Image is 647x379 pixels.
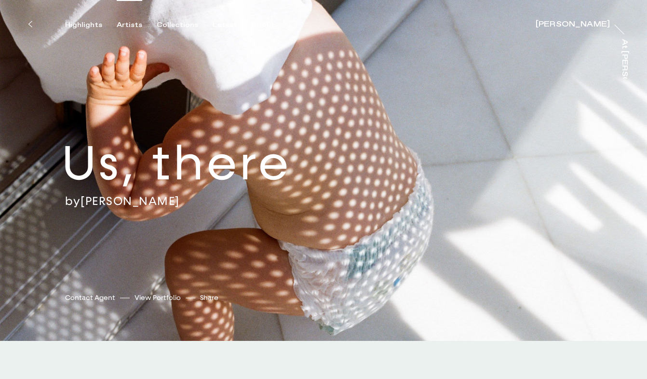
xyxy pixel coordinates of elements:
button: Collections [157,21,213,29]
span: by [65,193,81,208]
a: Contact Agent [65,293,115,303]
div: Artists [117,21,142,29]
div: At [PERSON_NAME] [620,39,628,125]
button: Share [200,291,218,304]
button: Highlights [65,21,117,29]
button: Artists [117,21,157,29]
a: [PERSON_NAME] [81,193,180,208]
div: Latest [213,21,237,29]
button: Latest [213,21,252,29]
div: Highlights [65,21,102,29]
a: At [PERSON_NAME] [621,39,631,79]
div: Collections [157,21,198,29]
button: About [252,21,289,29]
h2: Us, there [62,133,356,193]
a: View Portfolio [135,293,181,303]
div: About [252,21,275,29]
a: [PERSON_NAME] [536,18,610,28]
